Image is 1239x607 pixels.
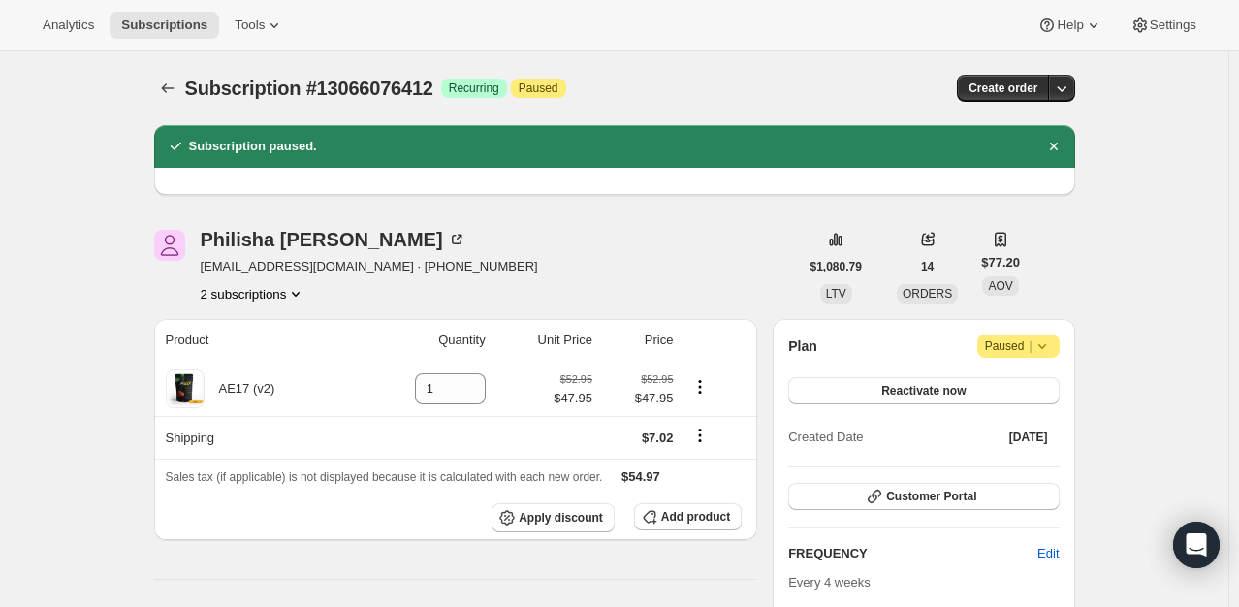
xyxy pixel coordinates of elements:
[449,80,499,96] span: Recurring
[1040,133,1067,160] button: Dismiss notification
[788,575,871,590] span: Every 4 weeks
[154,319,359,362] th: Product
[1009,430,1048,445] span: [DATE]
[359,319,492,362] th: Quantity
[788,544,1037,563] h2: FREQUENCY
[788,336,817,356] h2: Plan
[1150,17,1196,33] span: Settings
[1029,338,1032,354] span: |
[519,510,603,526] span: Apply discount
[998,424,1060,451] button: [DATE]
[43,17,94,33] span: Analytics
[1037,544,1059,563] span: Edit
[969,80,1037,96] span: Create order
[492,503,615,532] button: Apply discount
[684,425,715,446] button: Shipping actions
[981,253,1020,272] span: $77.20
[154,75,181,102] button: Subscriptions
[909,253,945,280] button: 14
[810,259,862,274] span: $1,080.79
[1057,17,1083,33] span: Help
[621,469,660,484] span: $54.97
[799,253,874,280] button: $1,080.79
[121,17,207,33] span: Subscriptions
[788,483,1059,510] button: Customer Portal
[881,383,966,399] span: Reactivate now
[598,319,680,362] th: Price
[788,428,863,447] span: Created Date
[985,336,1052,356] span: Paused
[185,78,433,99] span: Subscription #13066076412
[921,259,934,274] span: 14
[189,137,317,156] h2: Subscription paused.
[826,287,846,301] span: LTV
[554,389,592,408] span: $47.95
[492,319,598,362] th: Unit Price
[641,373,673,385] small: $52.95
[1119,12,1208,39] button: Settings
[604,389,674,408] span: $47.95
[31,12,106,39] button: Analytics
[988,279,1012,293] span: AOV
[235,17,265,33] span: Tools
[886,489,976,504] span: Customer Portal
[201,230,466,249] div: Philisha [PERSON_NAME]
[634,503,742,530] button: Add product
[166,470,603,484] span: Sales tax (if applicable) is not displayed because it is calculated with each new order.
[519,80,558,96] span: Paused
[788,377,1059,404] button: Reactivate now
[205,379,275,399] div: AE17 (v2)
[201,284,306,303] button: Product actions
[154,230,185,261] span: Philisha Hanes
[166,369,205,408] img: product img
[201,257,538,276] span: [EMAIL_ADDRESS][DOMAIN_NAME] · [PHONE_NUMBER]
[642,431,674,445] span: $7.02
[1173,522,1220,568] div: Open Intercom Messenger
[957,75,1049,102] button: Create order
[154,416,359,459] th: Shipping
[903,287,952,301] span: ORDERS
[560,373,592,385] small: $52.95
[684,376,715,398] button: Product actions
[1026,538,1070,569] button: Edit
[1026,12,1114,39] button: Help
[661,509,730,525] span: Add product
[110,12,219,39] button: Subscriptions
[223,12,296,39] button: Tools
